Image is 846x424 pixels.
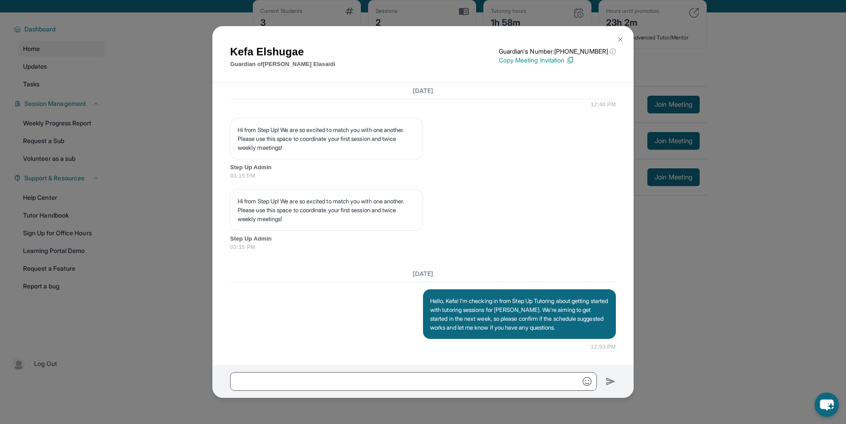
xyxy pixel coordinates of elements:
img: Close Icon [617,36,624,43]
span: 03:15 PM [230,171,616,180]
h3: [DATE] [230,86,616,95]
span: 03:15 PM [230,243,616,252]
img: Send icon [606,376,616,387]
span: Step Up Admin [230,163,616,172]
span: 12:53 PM [591,342,616,351]
img: Emoji [583,377,591,386]
h1: Kefa Elshugae [230,44,335,60]
p: Hi from Step Up! We are so excited to match you with one another. Please use this space to coordi... [238,197,415,223]
p: Guardian's Number: [PHONE_NUMBER] [499,47,616,56]
span: 12:40 PM [591,100,616,109]
h3: [DATE] [230,269,616,278]
span: Step Up Admin [230,234,616,243]
img: Copy Icon [566,56,574,64]
p: Copy Meeting Invitation [499,56,616,65]
p: Hi from Step Up! We are so excited to match you with one another. Please use this space to coordi... [238,125,415,152]
p: Hello, Kefa! I’m checking in from Step Up Tutoring about getting started with tutoring sessions f... [430,296,609,332]
button: chat-button [815,393,839,417]
p: Guardian of [PERSON_NAME] Elasaidi [230,60,335,69]
span: ⓘ [610,47,616,56]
